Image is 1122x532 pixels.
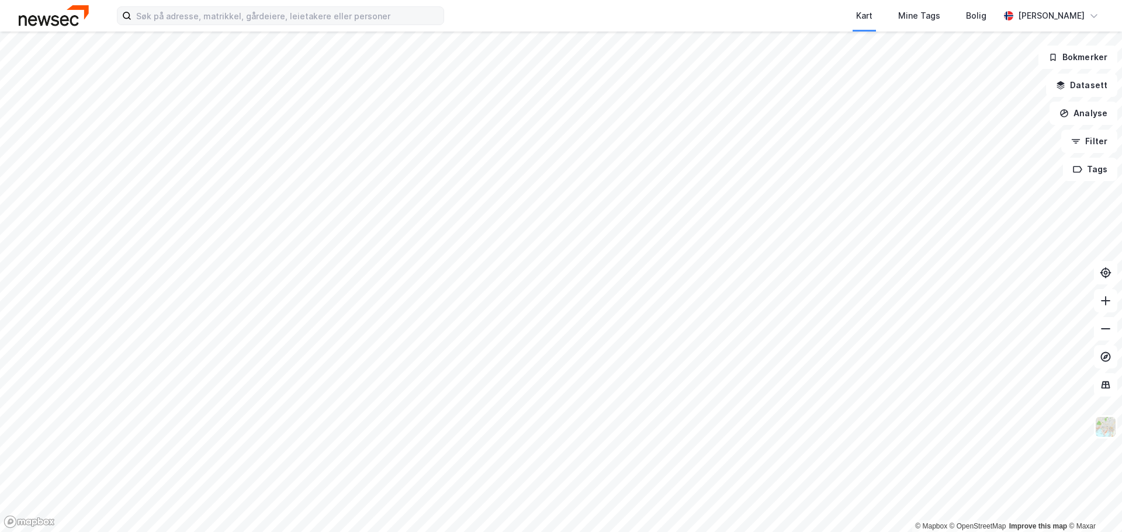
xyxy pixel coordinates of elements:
a: Mapbox homepage [4,515,55,528]
div: Kart [856,9,872,23]
button: Filter [1061,130,1117,153]
a: OpenStreetMap [950,522,1006,530]
a: Improve this map [1009,522,1067,530]
div: Mine Tags [898,9,940,23]
img: newsec-logo.f6e21ccffca1b3a03d2d.png [19,5,89,26]
button: Datasett [1046,74,1117,97]
a: Mapbox [915,522,947,530]
div: [PERSON_NAME] [1018,9,1085,23]
iframe: Chat Widget [1064,476,1122,532]
button: Bokmerker [1038,46,1117,69]
button: Tags [1063,158,1117,181]
div: Kontrollprogram for chat [1064,476,1122,532]
input: Søk på adresse, matrikkel, gårdeiere, leietakere eller personer [131,7,444,25]
button: Analyse [1050,102,1117,125]
div: Bolig [966,9,986,23]
img: Z [1095,416,1117,438]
